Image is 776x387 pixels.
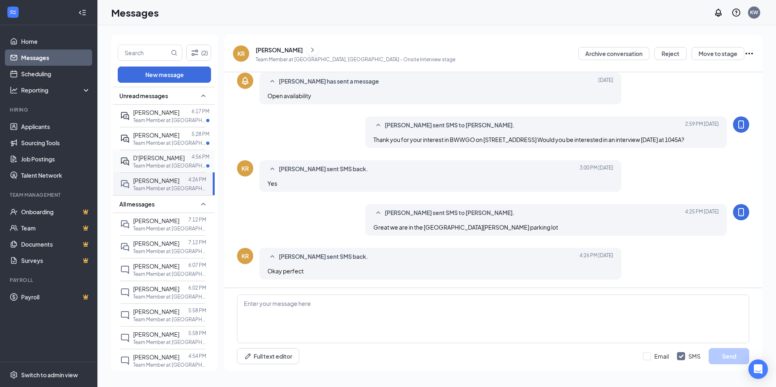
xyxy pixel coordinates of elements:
[748,359,768,379] div: Open Intercom Messenger
[240,76,250,86] svg: Bell
[188,330,206,337] p: 5:58 PM
[21,371,78,379] div: Switch to admin view
[21,66,91,82] a: Scheduling
[133,154,185,161] span: D'[PERSON_NAME]
[133,217,179,224] span: [PERSON_NAME]
[133,331,179,338] span: [PERSON_NAME]
[709,348,749,364] button: Send
[9,8,17,16] svg: WorkstreamLogo
[692,47,744,60] button: Move to stage
[133,262,179,270] span: [PERSON_NAME]
[133,131,179,139] span: [PERSON_NAME]
[133,361,206,368] p: Team Member at [GEOGRAPHIC_DATA], [GEOGRAPHIC_DATA]
[598,77,613,86] span: [DATE]
[267,180,277,187] span: Yes
[580,252,613,262] span: [DATE] 4:26 PM
[21,86,91,94] div: Reporting
[188,307,206,314] p: 5:58 PM
[244,352,252,360] svg: Pen
[736,120,746,129] svg: MobileSms
[21,151,91,167] a: Job Postings
[133,285,179,292] span: [PERSON_NAME]
[133,248,206,255] p: Team Member at [GEOGRAPHIC_DATA], [GEOGRAPHIC_DATA]
[188,176,206,183] p: 4:26 PM
[267,267,304,275] span: Okay perfect
[750,9,758,16] div: KW
[133,185,206,192] p: Team Member at [GEOGRAPHIC_DATA], [GEOGRAPHIC_DATA]
[120,310,130,320] svg: ChatInactive
[188,216,206,223] p: 7:12 PM
[10,277,89,284] div: Payroll
[133,140,206,146] p: Team Member at [GEOGRAPHIC_DATA], [GEOGRAPHIC_DATA]
[241,252,249,260] div: KR
[188,284,206,291] p: 6:02 PM
[133,117,206,124] p: Team Member at [GEOGRAPHIC_DATA], [GEOGRAPHIC_DATA]
[279,252,368,262] span: [PERSON_NAME] sent SMS back.
[133,339,206,346] p: Team Member at [GEOGRAPHIC_DATA], [GEOGRAPHIC_DATA]
[21,220,91,236] a: TeamCrown
[192,131,209,138] p: 5:28 PM
[133,225,206,232] p: Team Member at [GEOGRAPHIC_DATA], [GEOGRAPHIC_DATA]
[21,49,91,66] a: Messages
[373,208,383,218] svg: SmallChevronUp
[580,164,613,174] span: [DATE] 3:00 PM
[133,271,206,277] p: Team Member at [GEOGRAPHIC_DATA], [GEOGRAPHIC_DATA]
[267,252,277,262] svg: SmallChevronUp
[120,157,130,166] svg: ActiveDoubleChat
[133,162,206,169] p: Team Member at [GEOGRAPHIC_DATA], [GEOGRAPHIC_DATA]
[78,9,86,17] svg: Collapse
[133,109,179,116] span: [PERSON_NAME]
[578,47,649,60] button: Archive conversation
[111,6,159,19] h1: Messages
[21,33,91,49] a: Home
[10,371,18,379] svg: Settings
[256,56,455,63] p: Team Member at [GEOGRAPHIC_DATA], [GEOGRAPHIC_DATA] - Onsite Interview stage
[267,92,311,99] span: Open availability
[119,92,168,100] span: Unread messages
[713,8,723,17] svg: Notifications
[188,262,206,269] p: 6:07 PM
[133,353,179,361] span: [PERSON_NAME]
[133,308,179,315] span: [PERSON_NAME]
[120,179,130,189] svg: DoubleChat
[21,204,91,220] a: OnboardingCrown
[190,48,200,58] svg: Filter
[120,265,130,275] svg: ChatInactive
[133,240,179,247] span: [PERSON_NAME]
[306,44,319,56] button: ChevronRight
[171,49,177,56] svg: MagnifyingGlass
[21,135,91,151] a: Sourcing Tools
[10,106,89,113] div: Hiring
[120,242,130,252] svg: DoubleChat
[188,353,206,359] p: 4:54 PM
[237,348,299,364] button: Full text editorPen
[120,134,130,144] svg: ActiveDoubleChat
[120,219,130,229] svg: DoubleChat
[308,45,317,55] svg: ChevronRight
[241,164,249,172] div: KR
[118,67,211,83] button: New message
[385,208,515,218] span: [PERSON_NAME] sent SMS to [PERSON_NAME].
[279,77,379,86] span: [PERSON_NAME] has sent a message
[279,164,368,174] span: [PERSON_NAME] sent SMS back.
[21,236,91,252] a: DocumentsCrown
[120,288,130,297] svg: ChatInactive
[267,77,277,86] svg: SmallChevronUp
[21,167,91,183] a: Talent Network
[188,239,206,246] p: 7:12 PM
[120,333,130,343] svg: ChatInactive
[118,45,169,60] input: Search
[731,8,741,17] svg: QuestionInfo
[736,207,746,217] svg: MobileSms
[373,136,684,143] span: Thank you for your interest in BWWGO on [STREET_ADDRESS] Would you be interested in an interview ...
[198,91,208,101] svg: SmallChevronUp
[654,47,687,60] button: Reject
[373,224,558,231] span: Great we are in the [GEOGRAPHIC_DATA][PERSON_NAME] parking lot
[10,86,18,94] svg: Analysis
[21,118,91,135] a: Applicants
[192,153,209,160] p: 4:56 PM
[373,120,383,130] svg: SmallChevronUp
[120,356,130,365] svg: ChatInactive
[21,252,91,269] a: SurveysCrown
[21,289,91,305] a: PayrollCrown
